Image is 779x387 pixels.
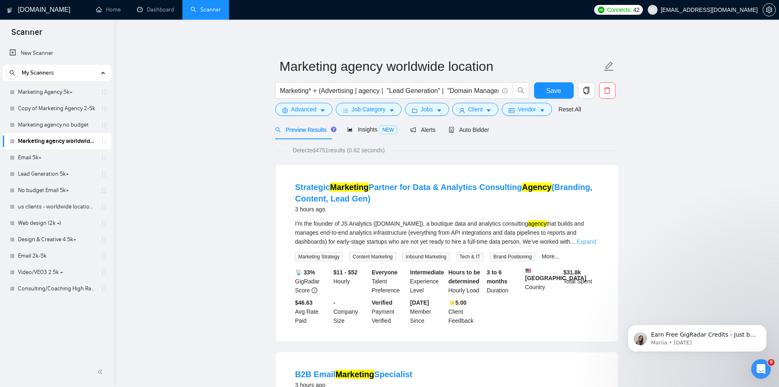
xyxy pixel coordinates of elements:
span: Alerts [410,127,436,133]
div: Member Since [409,298,447,325]
span: folder [412,107,418,113]
span: caret-down [436,107,442,113]
div: GigRadar Score [294,268,332,295]
button: search [6,66,19,79]
div: Hourly [332,268,370,295]
span: Save [546,86,561,96]
span: delete [599,87,615,94]
a: Consulting/Coaching High Rates only [18,281,96,297]
span: search [513,87,529,94]
span: edit [604,61,614,72]
b: [DATE] [410,299,429,306]
span: user [459,107,465,113]
span: notification [410,127,416,133]
span: Detected 4751 results (0.62 seconds) [287,146,391,155]
span: NEW [379,125,397,134]
li: New Scanner [3,45,111,61]
span: robot [449,127,454,133]
span: 9 [768,359,775,366]
span: area-chart [347,127,353,132]
a: Email 2k-5k [18,248,96,264]
span: holder [101,253,107,259]
b: 📡 33% [295,269,315,276]
div: Hourly Load [447,268,485,295]
b: Everyone [372,269,397,276]
div: Duration [485,268,523,295]
span: caret-down [320,107,326,113]
span: Advanced [291,105,317,114]
mark: Agency [522,183,551,192]
button: delete [599,82,615,99]
span: holder [101,269,107,276]
div: Talent Preference [370,268,409,295]
span: Inbound Marketing [402,252,449,261]
span: Connects: [607,5,631,14]
a: Marketing agency worldwide location [18,133,96,149]
div: Experience Level [409,268,447,295]
span: caret-down [486,107,492,113]
mark: Marketing [335,370,374,379]
a: New Scanner [9,45,105,61]
a: No budget Email 5k+ [18,182,96,199]
span: holder [101,236,107,243]
span: holder [101,89,107,95]
span: ... [570,238,575,245]
span: holder [101,285,107,292]
span: My Scanners [22,65,54,81]
span: Brand Positioning [490,252,535,261]
span: holder [101,187,107,194]
span: Marketing Strategy [295,252,343,261]
input: Scanner name... [280,56,602,77]
a: Email 5k+ [18,149,96,166]
a: Lead Generation 5k+ [18,166,96,182]
div: Tooltip anchor [330,126,337,133]
div: Total Spent [562,268,600,295]
button: Save [534,82,574,99]
b: 3 to 6 months [487,269,507,285]
iframe: Intercom notifications message [615,308,779,365]
a: Design & Creative 4.5k+ [18,231,96,248]
div: Payment Verified [370,298,409,325]
button: idcardVendorcaret-down [502,103,552,116]
span: Content Marketing [349,252,396,261]
a: StrategicMarketingPartner for Data & Analytics ConsultingAgency(Branding, Content, Lead Gen) [295,183,593,203]
button: folderJobscaret-down [405,103,449,116]
a: searchScanner [191,6,221,13]
span: Vendor [518,105,536,114]
span: holder [101,105,107,112]
button: settingAdvancedcaret-down [275,103,332,116]
img: logo [7,4,13,17]
span: Preview Results [275,127,334,133]
button: copy [578,82,595,99]
b: $46.63 [295,299,313,306]
div: Country [523,268,562,295]
div: Avg Rate Paid [294,298,332,325]
span: Client [468,105,483,114]
span: Job Category [352,105,386,114]
a: Copy of Marketing Agency 2-5k [18,100,96,117]
iframe: Intercom live chat [751,359,771,379]
div: I'm the founder of JS Analytics ([DOMAIN_NAME]), a boutique data and analytics consulting that bu... [295,219,599,246]
b: [GEOGRAPHIC_DATA] [525,268,586,281]
a: setting [763,7,776,13]
a: homeHome [96,6,121,13]
input: Search Freelance Jobs... [280,86,498,96]
span: copy [579,87,594,94]
span: Jobs [421,105,433,114]
span: info-circle [312,287,317,293]
b: - [333,299,335,306]
button: userClientcaret-down [452,103,499,116]
b: ⭐️ 5.00 [449,299,467,306]
span: info-circle [502,88,507,93]
a: dashboardDashboard [137,6,174,13]
span: holder [101,171,107,177]
img: 🇺🇸 [525,268,531,274]
a: Reset All [559,105,581,114]
a: us clients - worldwide location Email 5k+ [18,199,96,215]
span: caret-down [389,107,395,113]
b: Intermediate [410,269,444,276]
